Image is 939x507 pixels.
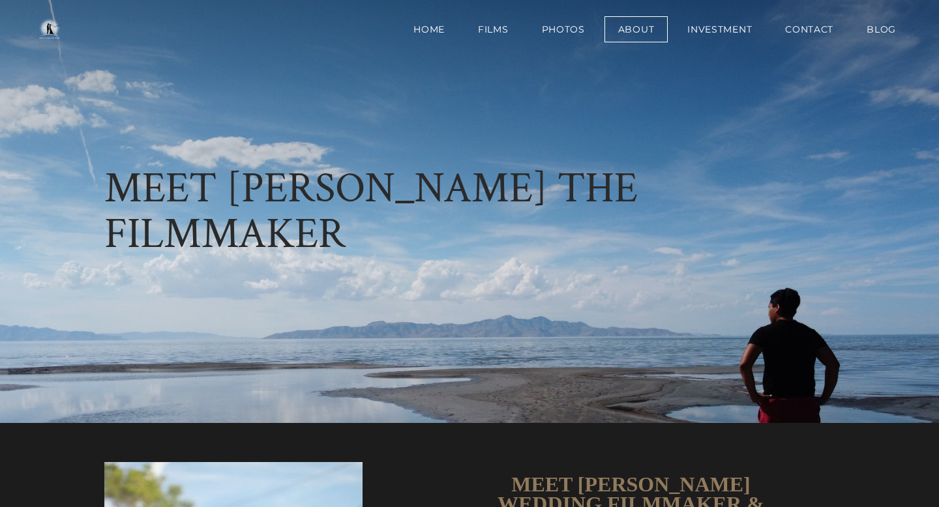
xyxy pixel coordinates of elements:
a: Contact [771,16,847,42]
a: Investment [674,16,766,42]
a: Photos [528,16,599,42]
img: One in a Million Films | Los Angeles Wedding Videographer [26,16,72,42]
a: Home [400,16,458,42]
a: BLOG [853,16,910,42]
a: About [604,16,668,42]
a: Films [464,16,522,42]
h2: MEET [PERSON_NAME] THE FILMMAKER [104,166,835,257]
